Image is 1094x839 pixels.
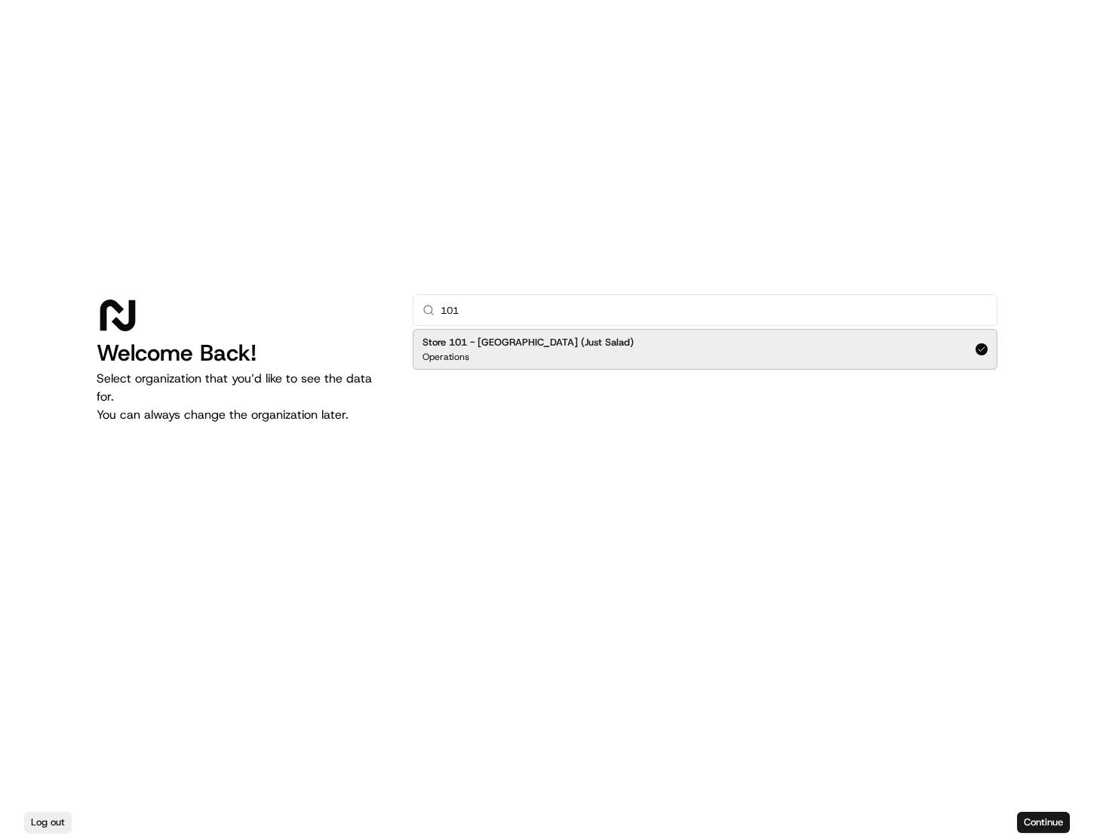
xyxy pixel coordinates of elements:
[441,295,988,325] input: Type to search...
[97,370,389,424] p: Select organization that you’d like to see the data for. You can always change the organization l...
[423,351,469,363] p: Operations
[413,326,997,373] div: Suggestions
[423,336,634,349] h2: Store 101 - [GEOGRAPHIC_DATA] (Just Salad)
[1017,812,1070,833] button: Continue
[24,812,72,833] button: Log out
[97,340,389,367] h1: Welcome Back!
